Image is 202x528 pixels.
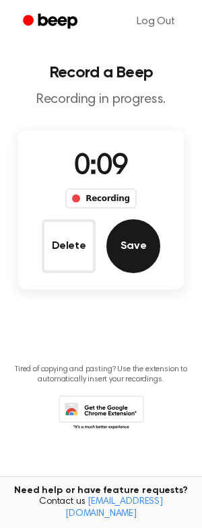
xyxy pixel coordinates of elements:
[65,188,136,209] div: Recording
[11,91,191,108] p: Recording in progress.
[11,365,191,385] p: Tired of copying and pasting? Use the extension to automatically insert your recordings.
[65,497,163,519] a: [EMAIL_ADDRESS][DOMAIN_NAME]
[13,9,90,35] a: Beep
[123,5,189,38] a: Log Out
[42,219,96,273] button: Delete Audio Record
[8,496,194,520] span: Contact us
[74,153,128,181] span: 0:09
[106,219,160,273] button: Save Audio Record
[11,65,191,81] h1: Record a Beep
